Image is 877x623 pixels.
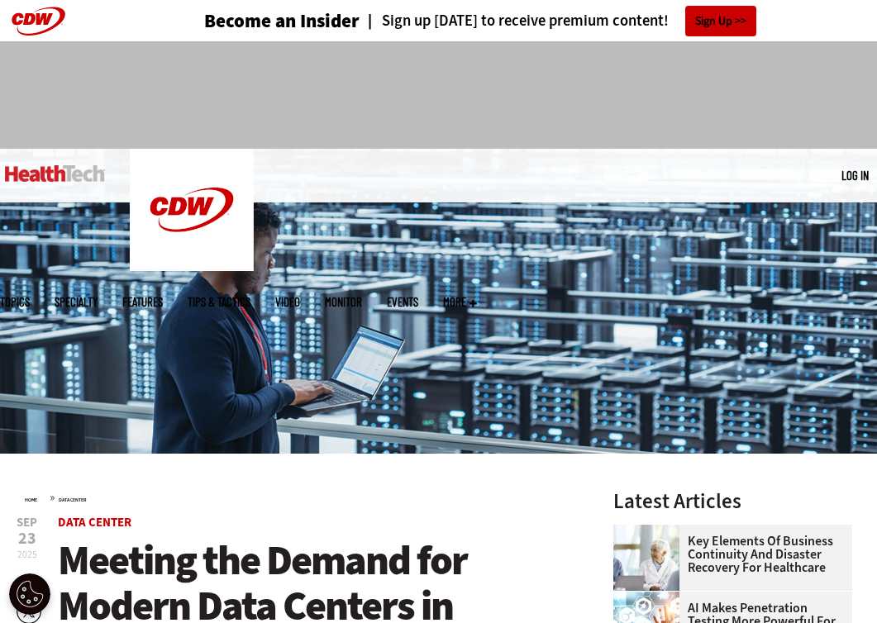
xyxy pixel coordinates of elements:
[17,516,37,529] span: Sep
[613,525,679,591] img: incident response team discusses around a table
[25,491,570,504] div: »
[360,13,669,29] a: Sign up [DATE] to receive premium content!
[25,497,37,503] a: Home
[325,296,362,308] a: MonITor
[122,296,163,308] a: Features
[9,573,50,615] button: Open Preferences
[613,535,842,574] a: Key Elements of Business Continuity and Disaster Recovery for Healthcare
[841,168,869,183] a: Log in
[9,573,50,615] div: Cookie Settings
[685,6,756,36] a: Sign Up
[387,296,418,308] a: Events
[613,592,688,605] a: Healthcare and hacking concept
[204,12,360,31] a: Become an Insider
[55,296,98,308] span: Specialty
[130,258,254,275] a: CDW
[613,491,852,511] h3: Latest Articles
[59,497,87,503] a: Data Center
[443,296,477,308] span: More
[138,58,740,132] iframe: advertisement
[5,165,105,182] img: Home
[130,149,254,271] img: Home
[58,514,131,530] a: Data Center
[613,525,688,538] a: incident response team discusses around a table
[275,296,300,308] a: Video
[17,548,37,561] span: 2025
[17,530,37,547] span: 23
[188,296,250,308] a: Tips & Tactics
[841,167,869,184] div: User menu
